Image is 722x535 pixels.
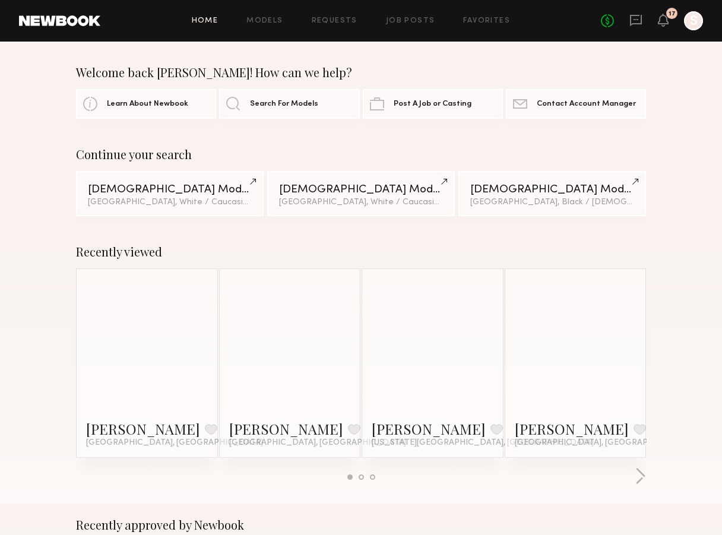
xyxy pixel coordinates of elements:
[372,419,486,438] a: [PERSON_NAME]
[88,198,252,207] div: [GEOGRAPHIC_DATA], White / Caucasian
[192,17,218,25] a: Home
[76,65,646,80] div: Welcome back [PERSON_NAME]! How can we help?
[107,100,188,108] span: Learn About Newbook
[386,17,435,25] a: Job Posts
[76,147,646,162] div: Continue your search
[463,17,510,25] a: Favorites
[76,89,216,119] a: Learn About Newbook
[246,17,283,25] a: Models
[515,419,629,438] a: [PERSON_NAME]
[76,245,646,259] div: Recently viewed
[470,184,634,195] div: [DEMOGRAPHIC_DATA] Models
[312,17,357,25] a: Requests
[86,419,200,438] a: [PERSON_NAME]
[88,184,252,195] div: [DEMOGRAPHIC_DATA] Models
[279,184,443,195] div: [DEMOGRAPHIC_DATA] Models
[76,518,646,532] div: Recently approved by Newbook
[76,171,264,216] a: [DEMOGRAPHIC_DATA] Models[GEOGRAPHIC_DATA], White / Caucasian
[669,11,676,17] div: 17
[250,100,318,108] span: Search For Models
[458,171,646,216] a: [DEMOGRAPHIC_DATA] Models[GEOGRAPHIC_DATA], Black / [DEMOGRAPHIC_DATA]
[394,100,471,108] span: Post A Job or Casting
[86,438,263,448] span: [GEOGRAPHIC_DATA], [GEOGRAPHIC_DATA]
[229,438,406,448] span: [GEOGRAPHIC_DATA], [GEOGRAPHIC_DATA]
[229,419,343,438] a: [PERSON_NAME]
[279,198,443,207] div: [GEOGRAPHIC_DATA], White / Caucasian
[470,198,634,207] div: [GEOGRAPHIC_DATA], Black / [DEMOGRAPHIC_DATA]
[372,438,594,448] span: [US_STATE][GEOGRAPHIC_DATA], [GEOGRAPHIC_DATA]
[684,11,703,30] a: S
[363,89,503,119] a: Post A Job or Casting
[537,100,636,108] span: Contact Account Manager
[267,171,455,216] a: [DEMOGRAPHIC_DATA] Models[GEOGRAPHIC_DATA], White / Caucasian
[219,89,359,119] a: Search For Models
[506,89,646,119] a: Contact Account Manager
[515,438,692,448] span: [GEOGRAPHIC_DATA], [GEOGRAPHIC_DATA]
